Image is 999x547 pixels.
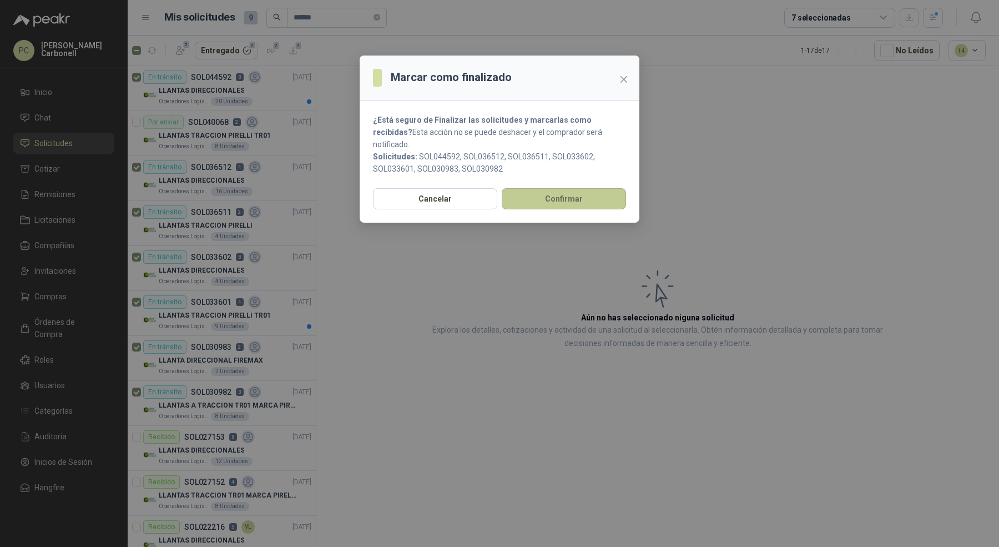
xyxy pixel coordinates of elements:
[391,69,512,86] h3: Marcar como finalizado
[502,188,626,209] button: Confirmar
[373,150,626,175] p: SOL044592, SOL036512, SOL036511, SOL033602, SOL033601, SOL030983, SOL030982
[373,116,592,137] strong: ¿Está seguro de Finalizar las solicitudes y marcarlas como recibidas?
[373,114,626,150] p: Esta acción no se puede deshacer y el comprador será notificado.
[619,75,628,84] span: close
[373,188,497,209] button: Cancelar
[615,71,633,88] button: Close
[373,152,417,161] b: Solicitudes:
